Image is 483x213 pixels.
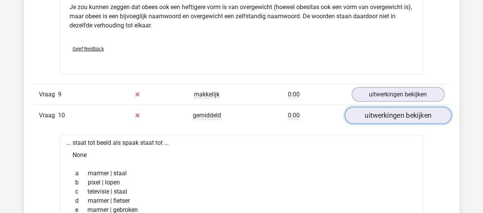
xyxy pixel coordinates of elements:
[58,91,61,98] span: 9
[288,112,300,119] span: 0:00
[39,90,58,99] span: Vraag
[75,178,88,187] span: b
[193,112,221,119] span: gemiddeld
[39,111,58,120] span: Vraag
[75,187,87,196] span: c
[344,107,451,124] a: uitwerkingen bekijken
[69,3,414,30] p: Je zou kunnen zeggen dat obees ook een heftigere vorm is van overgewicht (hoewel obesitas ook een...
[69,196,414,205] div: marmer | fietser
[69,178,414,187] div: pixel | lopen
[66,147,417,163] div: None
[288,91,300,98] span: 0:00
[69,187,414,196] div: televisie | staal
[194,91,220,98] span: makkelijk
[73,46,104,52] span: Geef feedback
[75,169,88,178] span: a
[75,196,88,205] span: d
[69,169,414,178] div: marmer | staal
[352,87,444,102] a: uitwerkingen bekijken
[58,112,65,119] span: 10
